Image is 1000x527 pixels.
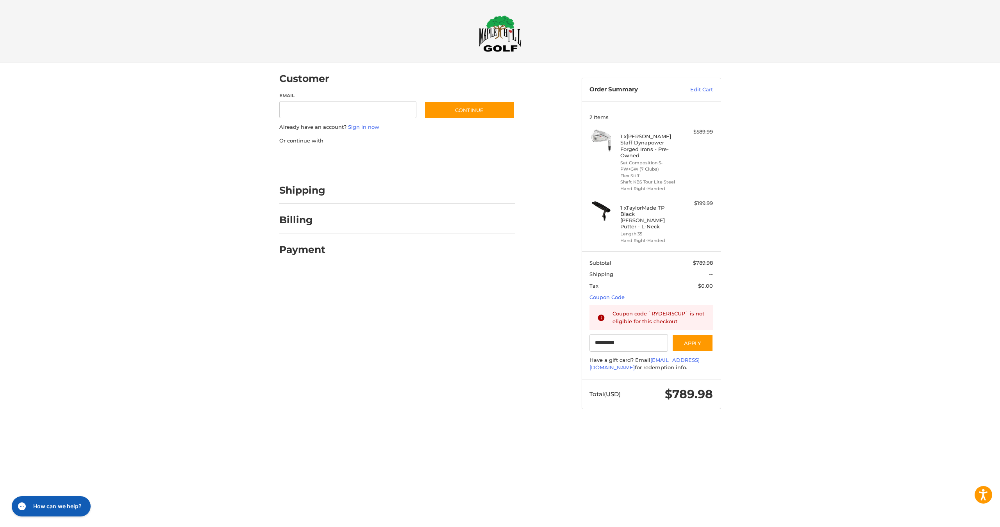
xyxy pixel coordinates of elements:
li: Set Composition 5-PW+GW (7 Clubs) [620,160,680,173]
button: Apply [672,334,713,352]
h2: Shipping [279,184,325,196]
a: Edit Cart [673,86,713,94]
h2: Payment [279,244,325,256]
h4: 1 x TaylorMade TP Black [PERSON_NAME] Putter - L-Neck [620,205,680,230]
span: Shipping [589,271,613,277]
iframe: PayPal-paypal [277,152,335,166]
p: Already have an account? [279,123,515,131]
div: $589.99 [682,128,713,136]
li: Length 35 [620,231,680,237]
h2: Billing [279,214,325,226]
li: Hand Right-Handed [620,185,680,192]
div: Have a gift card? Email for redemption info. [589,356,713,372]
a: Sign in now [348,124,379,130]
a: Coupon Code [589,294,625,300]
h4: 1 x [PERSON_NAME] Staff Dynapower Forged Irons - Pre-Owned [620,133,680,158]
h3: 2 Items [589,114,713,120]
span: Total (USD) [589,390,621,398]
div: Coupon code `RYDER15CUP` is not eligible for this checkout [612,310,705,325]
div: $199.99 [682,199,713,207]
iframe: PayPal-venmo [409,152,468,166]
iframe: Gorgias live chat messenger [8,493,93,519]
label: Email [279,92,417,99]
img: Maple Hill Golf [479,15,521,52]
span: $789.98 [693,260,713,266]
p: Or continue with [279,137,515,145]
span: Tax [589,283,598,289]
span: Subtotal [589,260,611,266]
span: -- [709,271,713,277]
li: Flex Stiff [620,173,680,179]
span: $0.00 [698,283,713,289]
li: Shaft KBS Tour Lite Steel [620,179,680,185]
h2: Customer [279,73,329,85]
iframe: PayPal-paylater [343,152,402,166]
li: Hand Right-Handed [620,237,680,244]
span: $789.98 [665,387,713,401]
input: Gift Certificate or Coupon Code [589,334,668,352]
button: Continue [424,101,515,119]
h3: Order Summary [589,86,673,94]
